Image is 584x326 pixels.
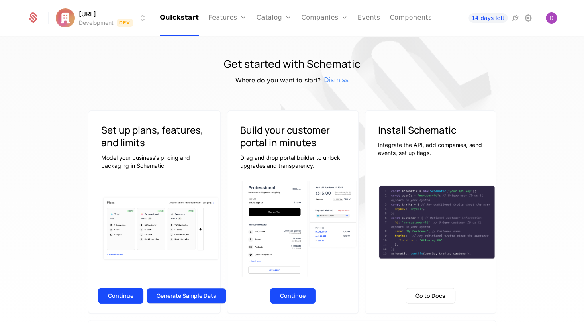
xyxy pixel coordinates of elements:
button: Continue [270,288,316,304]
img: Component view [240,177,358,280]
h3: Install Schematic [378,124,483,136]
h1: Get started with Schematic [224,56,361,72]
p: Integrate the API, add companies, send events, set up flags. [378,141,483,157]
a: Settings [523,13,533,23]
span: Dismiss [324,75,349,85]
h5: Where do you want to start? [235,75,321,85]
span: [URL] [79,9,96,19]
span: Dev [117,19,133,27]
img: Diana Geromo [546,12,557,24]
button: Go to Docs [406,288,455,304]
h3: Set up plans, features, and limits [101,124,208,149]
div: Development [79,19,114,27]
p: Drag and drop portal builder to unlock upgrades and transparency. [240,154,345,170]
img: Schematic integration code [378,185,496,260]
button: Generate Sample Data [147,288,226,304]
button: Open user button [546,12,557,24]
img: Plan cards [101,195,220,262]
button: Continue [98,288,143,304]
a: 14 days left [468,13,508,23]
img: Dev.ai [56,8,75,27]
p: Model your business’s pricing and packaging in Schematic [101,154,208,170]
h3: Build your customer portal in minutes [240,124,345,149]
button: Select environment [58,9,147,27]
a: Integrations [511,13,520,23]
